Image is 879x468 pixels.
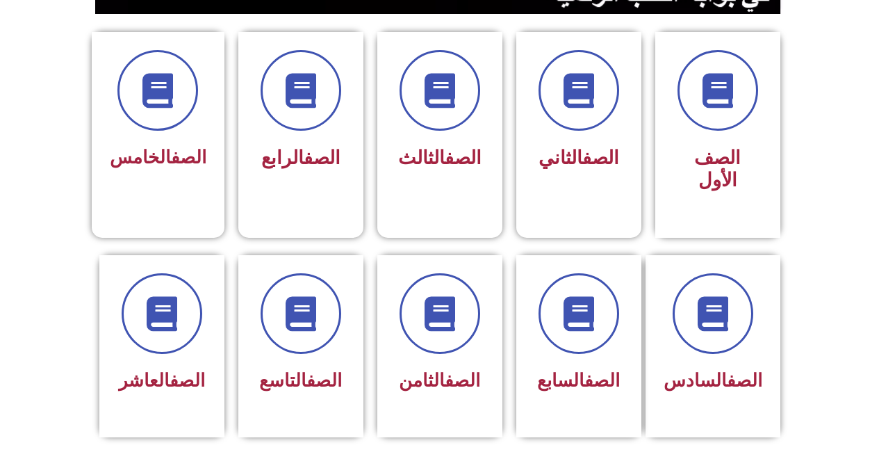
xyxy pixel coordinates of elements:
a: الصف [306,370,342,391]
a: الصف [584,370,620,391]
span: السابع [537,370,620,391]
span: الصف الأول [694,147,741,191]
span: العاشر [119,370,205,391]
a: الصف [727,370,762,391]
span: الثالث [398,147,482,169]
a: الصف [171,147,206,168]
a: الصف [445,370,480,391]
span: السادس [664,370,762,391]
span: الثامن [399,370,480,391]
a: الصف [445,147,482,169]
a: الصف [304,147,340,169]
span: الثاني [539,147,619,169]
a: الصف [170,370,205,391]
span: الخامس [110,147,206,168]
a: الصف [582,147,619,169]
span: التاسع [259,370,342,391]
span: الرابع [261,147,340,169]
